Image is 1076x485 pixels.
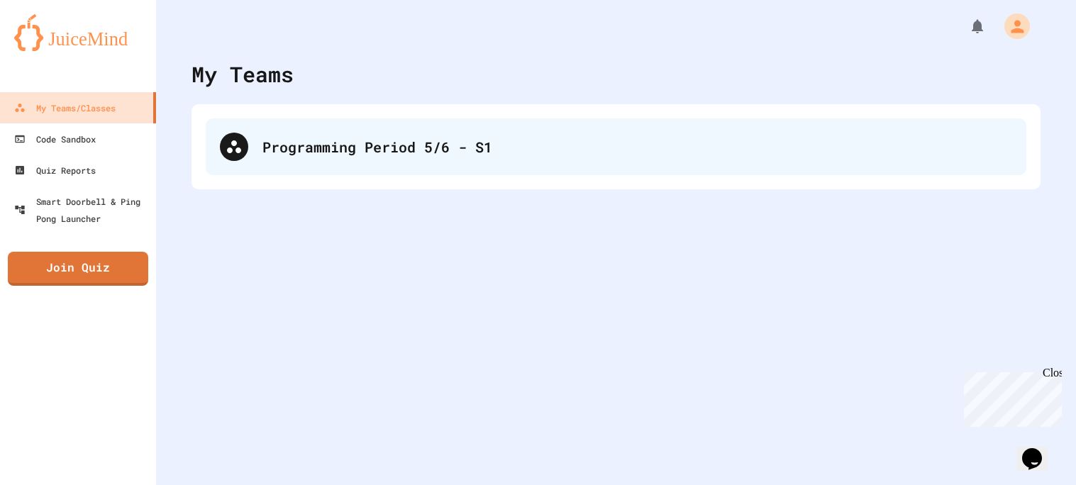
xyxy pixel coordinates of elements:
div: Chat with us now!Close [6,6,98,90]
div: Programming Period 5/6 - S1 [206,118,1026,175]
div: Smart Doorbell & Ping Pong Launcher [14,193,150,227]
div: Programming Period 5/6 - S1 [262,136,1012,157]
img: logo-orange.svg [14,14,142,51]
a: Join Quiz [8,252,148,286]
div: My Teams [192,58,294,90]
div: Code Sandbox [14,130,96,147]
div: Quiz Reports [14,162,96,179]
iframe: chat widget [1016,428,1062,471]
div: My Teams/Classes [14,99,116,116]
iframe: chat widget [958,367,1062,427]
div: My Account [989,10,1033,43]
div: My Notifications [943,14,989,38]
